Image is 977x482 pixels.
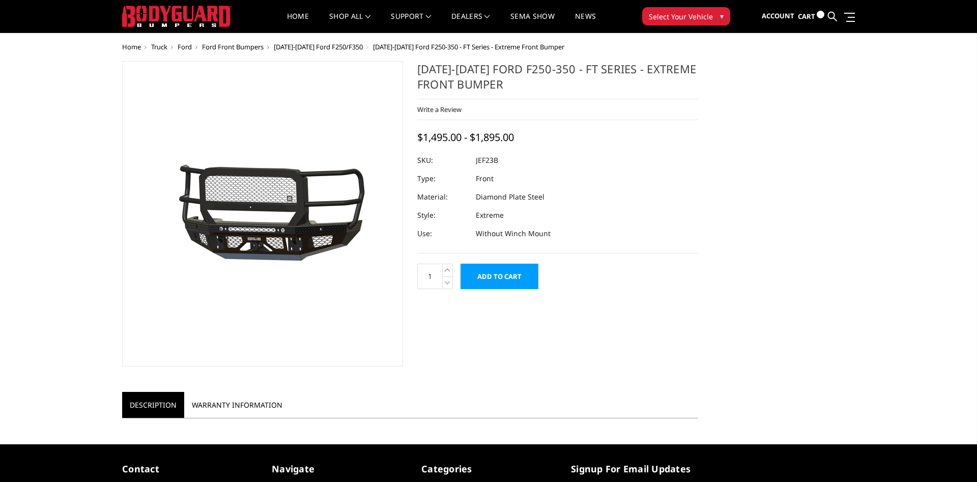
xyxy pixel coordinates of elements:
[649,11,713,22] span: Select Your Vehicle
[642,7,730,25] button: Select Your Vehicle
[510,13,555,33] a: SEMA Show
[571,462,705,476] h5: signup for email updates
[476,169,494,188] dd: Front
[417,206,468,224] dt: Style:
[122,462,256,476] h5: contact
[762,11,794,20] span: Account
[135,154,390,273] img: 2023-2026 Ford F250-350 - FT Series - Extreme Front Bumper
[202,42,264,51] a: Ford Front Bumpers
[720,11,724,21] span: ▾
[476,224,551,243] dd: Without Winch Mount
[329,13,370,33] a: shop all
[122,42,141,51] a: Home
[417,61,698,99] h1: [DATE]-[DATE] Ford F250-350 - FT Series - Extreme Front Bumper
[417,105,462,114] a: Write a Review
[287,13,309,33] a: Home
[122,392,184,418] a: Description
[421,462,556,476] h5: Categories
[798,3,824,31] a: Cart
[151,42,167,51] a: Truck
[476,188,544,206] dd: Diamond Plate Steel
[274,42,363,51] a: [DATE]-[DATE] Ford F250/F350
[272,462,406,476] h5: Navigate
[575,13,596,33] a: News
[417,169,468,188] dt: Type:
[461,264,538,289] input: Add to Cart
[417,130,514,144] span: $1,495.00 - $1,895.00
[417,188,468,206] dt: Material:
[178,42,192,51] a: Ford
[417,151,468,169] dt: SKU:
[798,12,815,21] span: Cart
[417,224,468,243] dt: Use:
[122,61,403,366] a: 2023-2026 Ford F250-350 - FT Series - Extreme Front Bumper
[184,392,290,418] a: Warranty Information
[391,13,431,33] a: Support
[373,42,564,51] span: [DATE]-[DATE] Ford F250-350 - FT Series - Extreme Front Bumper
[476,206,504,224] dd: Extreme
[451,13,490,33] a: Dealers
[762,3,794,30] a: Account
[476,151,498,169] dd: JEF23B
[122,6,232,27] img: BODYGUARD BUMPERS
